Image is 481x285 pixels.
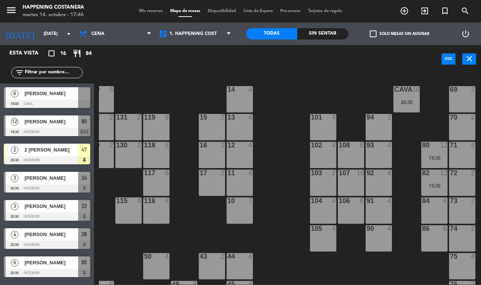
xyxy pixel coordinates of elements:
[91,31,104,36] span: Cena
[387,225,392,232] div: 4
[137,197,142,204] div: 4
[11,174,18,182] span: 3
[169,31,217,36] span: 1. HAPPENING COST
[471,114,475,121] div: 2
[86,49,92,58] span: 84
[370,30,429,37] label: Solo mesas sin asignar
[400,6,409,15] i: add_circle_outline
[297,28,348,39] div: Sin sentar
[360,142,364,149] div: 8
[221,142,225,149] div: 2
[165,253,169,260] div: 4
[248,253,253,260] div: 4
[165,114,169,121] div: 6
[15,68,24,77] i: filter_list
[24,89,78,97] span: [PERSON_NAME]
[332,197,336,204] div: 4
[221,253,225,260] div: 2
[137,114,142,121] div: 2
[24,259,78,267] span: [PERSON_NAME]
[420,6,429,15] i: exit_to_app
[11,90,18,97] span: 6
[73,49,82,58] i: restaurant
[471,142,475,149] div: 4
[227,142,228,149] div: 12
[387,170,392,176] div: 4
[109,142,114,149] div: 2
[248,142,253,149] div: 4
[11,203,18,210] span: 3
[440,6,449,15] i: turned_in_not
[387,114,392,121] div: 2
[240,9,277,13] span: Lista de Espera
[227,253,228,260] div: 44
[64,29,73,38] i: arrow_drop_down
[165,197,169,204] div: 8
[109,114,114,121] div: 2
[440,170,448,176] div: 12
[443,197,448,204] div: 6
[471,170,475,176] div: 2
[370,30,377,37] span: check_box_outline_blank
[23,11,84,19] div: martes 14. octubre - 17:46
[24,68,82,77] input: Filtrar por nombre...
[304,9,346,13] span: Tarjetas de regalo
[248,197,253,204] div: 7
[24,174,78,182] span: [PERSON_NAME]
[227,114,228,121] div: 13
[246,28,297,39] div: Todas
[248,170,253,176] div: 4
[221,114,225,121] div: 2
[227,86,228,93] div: 14
[166,9,204,13] span: Mapa de mesas
[24,230,78,238] span: [PERSON_NAME]
[60,49,66,58] span: 16
[332,114,336,121] div: 4
[461,29,470,38] i: power_settings_new
[471,253,475,260] div: 4
[366,170,367,176] div: 92
[277,9,304,13] span: Pre-acceso
[471,86,475,93] div: 2
[366,225,367,232] div: 90
[11,146,18,154] span: 2
[82,230,87,239] span: 26
[471,225,475,232] div: 2
[443,225,448,232] div: 6
[165,142,169,149] div: 6
[82,258,87,267] span: 65
[421,155,448,161] div: 19:30
[82,145,87,154] span: 47
[393,100,420,105] div: 20:30
[82,117,87,126] span: 80
[165,170,169,176] div: 6
[137,142,142,149] div: 2
[412,86,420,93] div: 16
[109,86,114,93] div: 6
[366,114,367,121] div: 94
[221,170,225,176] div: 2
[227,197,228,204] div: 10
[11,118,18,126] span: 12
[461,6,470,15] i: search
[204,9,240,13] span: Disponibilidad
